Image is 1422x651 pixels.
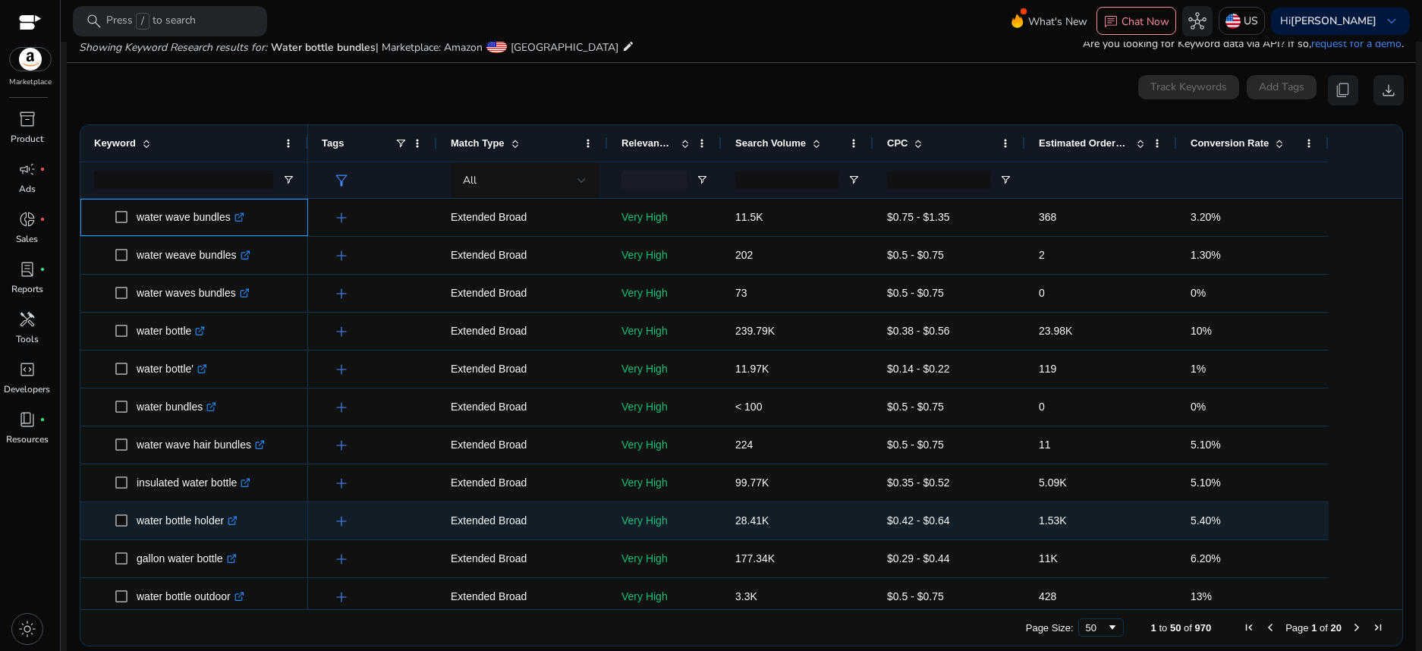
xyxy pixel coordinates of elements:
[332,436,351,454] span: add
[16,332,39,346] p: Tools
[887,401,944,413] span: $0.5 - $0.75
[887,363,950,375] span: $0.14 - $0.22
[10,48,51,71] img: amazon.svg
[621,392,708,423] p: Very High
[332,398,351,417] span: add
[39,266,46,272] span: fiber_manual_record
[621,202,708,233] p: Very High
[1039,211,1056,223] span: 368
[451,467,594,498] p: Extended Broad
[621,543,708,574] p: Very High
[887,552,950,565] span: $0.29 - $0.44
[1372,621,1384,634] div: Last Page
[1244,8,1258,34] p: US
[1191,439,1221,451] span: 5.10%
[1039,439,1051,451] span: 11
[1225,14,1241,29] img: us.svg
[621,278,708,309] p: Very High
[332,322,351,341] span: add
[137,429,265,461] p: water wave hair bundles
[271,40,376,55] span: Water bottle bundles
[887,476,950,489] span: $0.35 - $0.52
[6,432,49,446] p: Resources
[1103,14,1118,30] span: chat
[39,417,46,423] span: fiber_manual_record
[887,287,944,299] span: $0.5 - $0.75
[39,166,46,172] span: fiber_manual_record
[1096,7,1176,36] button: chatChat Now
[511,40,618,55] span: [GEOGRAPHIC_DATA]
[18,110,36,128] span: inventory_2
[887,590,944,602] span: $0.5 - $0.75
[1280,16,1376,27] p: Hi
[1311,622,1317,634] span: 1
[1039,514,1067,527] span: 1.53K
[332,171,351,190] span: filter_alt
[9,77,52,88] p: Marketplace
[137,278,250,309] p: water waves bundles
[137,316,205,347] p: water bottle
[18,160,36,178] span: campaign
[85,12,103,30] span: search
[282,174,294,186] button: Open Filter Menu
[137,505,238,536] p: water bottle holder
[1039,590,1056,602] span: 428
[1028,8,1087,35] span: What's New
[621,240,708,271] p: Very High
[887,325,950,337] span: $0.38 - $0.56
[1039,325,1072,337] span: 23.98K
[18,210,36,228] span: donut_small
[735,439,753,451] span: 224
[137,354,207,385] p: water bottle'
[1191,249,1221,261] span: 1.30%
[18,410,36,429] span: book_4
[137,581,244,612] p: water bottle outdoor
[1191,552,1221,565] span: 6.20%
[887,514,950,527] span: $0.42 - $0.64
[18,310,36,329] span: handyman
[451,505,594,536] p: Extended Broad
[1039,552,1058,565] span: 11K
[1320,622,1328,634] span: of
[451,392,594,423] p: Extended Broad
[621,316,708,347] p: Very High
[332,512,351,530] span: add
[1351,621,1363,634] div: Next Page
[376,40,483,55] span: | Marketplace: Amazon
[18,620,36,638] span: light_mode
[1182,6,1213,36] button: hub
[621,467,708,498] p: Very High
[621,354,708,385] p: Very High
[621,581,708,612] p: Very High
[137,543,237,574] p: gallon water bottle
[621,429,708,461] p: Very High
[332,360,351,379] span: add
[735,211,763,223] span: 11.5K
[1191,514,1221,527] span: 5.40%
[1383,12,1401,30] span: keyboard_arrow_down
[1159,622,1167,634] span: to
[1195,622,1212,634] span: 970
[735,287,747,299] span: 73
[1039,363,1056,375] span: 119
[451,354,594,385] p: Extended Broad
[735,476,769,489] span: 99.77K
[451,137,505,149] span: Match Type
[451,202,594,233] p: Extended Broad
[696,174,708,186] button: Open Filter Menu
[1191,211,1221,223] span: 3.20%
[4,382,50,396] p: Developers
[1264,621,1276,634] div: Previous Page
[332,588,351,606] span: add
[887,171,990,189] input: CPC Filter Input
[1373,75,1404,105] button: download
[451,429,594,461] p: Extended Broad
[735,325,775,337] span: 239.79K
[137,202,244,233] p: water wave bundles
[94,171,273,189] input: Keyword Filter Input
[1122,14,1169,29] p: Chat Now
[16,232,38,246] p: Sales
[1191,325,1212,337] span: 10%
[451,543,594,574] p: Extended Broad
[1285,622,1308,634] span: Page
